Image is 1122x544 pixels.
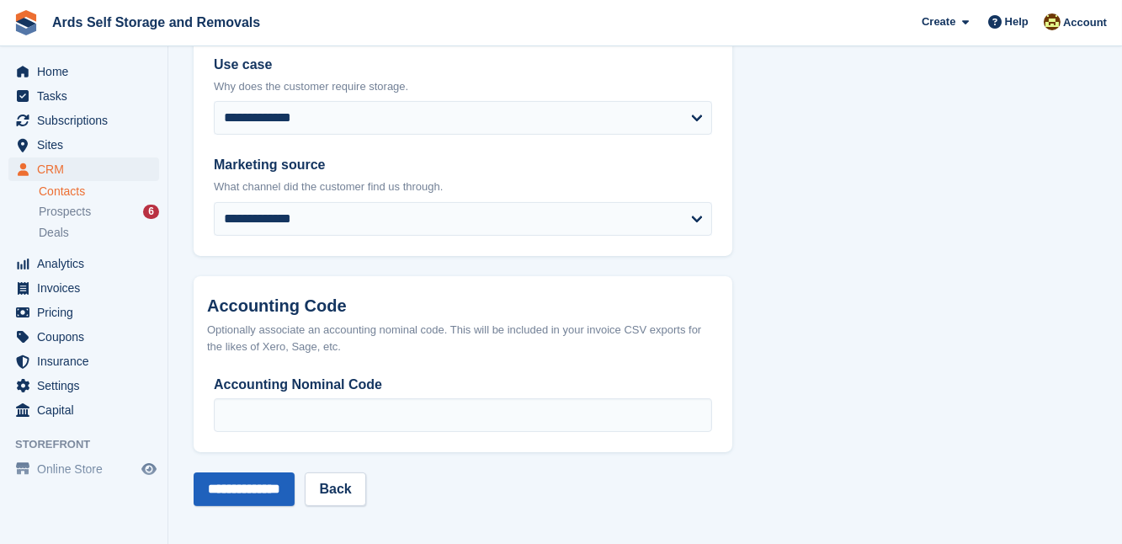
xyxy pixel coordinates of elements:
a: menu [8,252,159,275]
label: Marketing source [214,155,712,175]
label: Accounting Nominal Code [214,375,712,395]
p: Why does the customer require storage. [214,78,712,95]
a: Back [305,472,365,506]
h2: Accounting Code [207,296,719,316]
a: Ards Self Storage and Removals [45,8,267,36]
img: Mark McFerran [1044,13,1061,30]
span: Online Store [37,457,138,481]
a: menu [8,157,159,181]
span: Pricing [37,301,138,324]
a: menu [8,133,159,157]
a: menu [8,301,159,324]
a: menu [8,109,159,132]
a: Preview store [139,459,159,479]
span: Sites [37,133,138,157]
a: menu [8,84,159,108]
span: Capital [37,398,138,422]
a: menu [8,398,159,422]
span: Storefront [15,436,168,453]
span: Home [37,60,138,83]
span: Deals [39,225,69,241]
div: Optionally associate an accounting nominal code. This will be included in your invoice CSV export... [207,322,719,355]
span: Settings [37,374,138,397]
span: Account [1063,14,1107,31]
a: menu [8,276,159,300]
a: menu [8,374,159,397]
span: Help [1005,13,1029,30]
div: 6 [143,205,159,219]
a: Deals [39,224,159,242]
span: Prospects [39,204,91,220]
span: Tasks [37,84,138,108]
span: Analytics [37,252,138,275]
a: Contacts [39,184,159,200]
a: menu [8,349,159,373]
p: What channel did the customer find us through. [214,179,712,195]
a: menu [8,457,159,481]
label: Use case [214,55,712,75]
span: Coupons [37,325,138,349]
a: menu [8,60,159,83]
span: CRM [37,157,138,181]
span: Insurance [37,349,138,373]
a: menu [8,325,159,349]
span: Invoices [37,276,138,300]
span: Create [922,13,955,30]
img: stora-icon-8386f47178a22dfd0bd8f6a31ec36ba5ce8667c1dd55bd0f319d3a0aa187defe.svg [13,10,39,35]
a: Prospects 6 [39,203,159,221]
span: Subscriptions [37,109,138,132]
